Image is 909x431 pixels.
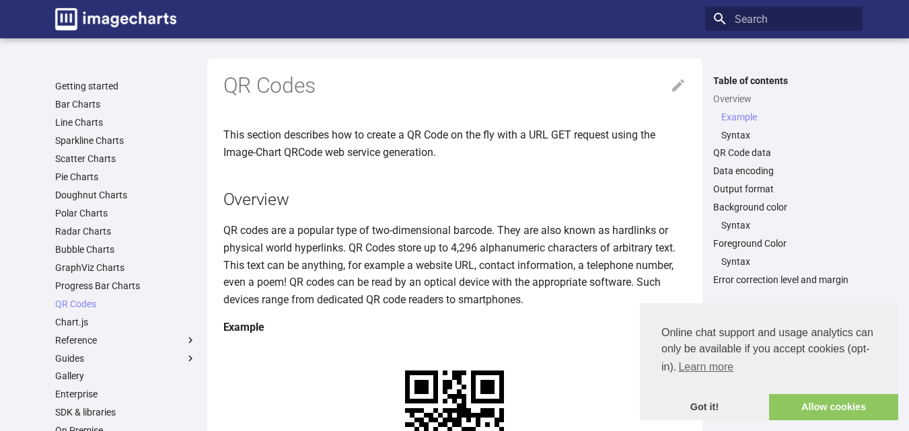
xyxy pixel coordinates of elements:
[55,189,196,201] a: Doughnut Charts
[55,262,196,274] a: GraphViz Charts
[713,165,855,177] a: Data encoding
[55,207,196,219] a: Polar Charts
[721,111,855,123] a: Example
[55,352,196,364] label: Guides
[713,147,855,159] a: QR Code data
[713,93,855,105] a: Overview
[55,280,196,292] a: Progress Bar Charts
[55,98,196,110] a: Bar Charts
[223,319,686,336] h4: Example
[50,3,182,36] a: Image-Charts documentation
[661,325,877,377] span: Online chat support and usage analytics can only be available if you accept cookies (opt-in).
[713,111,855,141] nav: Overview
[55,116,196,128] a: Line Charts
[721,129,855,141] a: Syntax
[223,126,686,161] p: This section describes how to create a QR Code on the fly with a URL GET request using the Image-...
[55,298,196,310] a: QR Codes
[705,75,863,87] label: Table of contents
[713,256,855,268] nav: Foreground Color
[640,303,898,420] div: cookieconsent
[721,256,855,268] a: Syntax
[223,222,686,308] p: QR codes are a popular type of two-dimensional barcode. They are also known as hardlinks or physi...
[713,274,855,286] a: Error correction level and margin
[223,72,686,100] h1: QR Codes
[55,80,196,92] a: Getting started
[713,219,855,231] nav: Background color
[55,243,196,256] a: Bubble Charts
[640,394,769,421] a: dismiss cookie message
[55,406,196,418] a: SDK & libraries
[713,237,855,249] a: Foreground Color
[721,219,855,231] a: Syntax
[713,183,855,195] a: Output format
[769,394,898,421] a: allow cookies
[55,370,196,382] a: Gallery
[55,225,196,237] a: Radar Charts
[55,388,196,400] a: Enterprise
[223,188,686,211] h2: Overview
[705,75,863,286] nav: Table of contents
[705,7,863,31] input: Search
[55,134,196,147] a: Sparkline Charts
[55,153,196,165] a: Scatter Charts
[713,201,855,213] a: Background color
[55,316,196,328] a: Chart.js
[55,8,176,30] img: logo
[55,171,196,183] a: Pie Charts
[676,357,735,377] a: learn more about cookies
[55,334,196,346] label: Reference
